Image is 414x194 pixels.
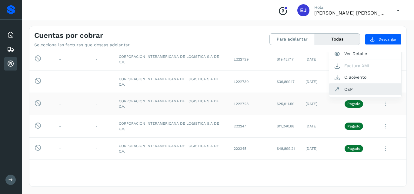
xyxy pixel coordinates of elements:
div: Inicio [4,28,17,41]
div: Cuentas por cobrar [4,57,17,71]
button: CEP [329,84,401,95]
button: Ver Detalle [329,48,401,60]
div: Embarques [4,43,17,56]
button: C.Solvento [329,71,401,83]
button: Factura XML [329,60,401,71]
